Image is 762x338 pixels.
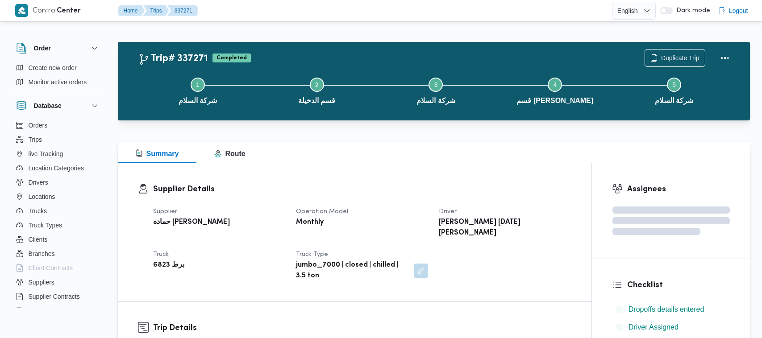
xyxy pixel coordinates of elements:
[16,100,100,111] button: Database
[12,147,104,161] button: live Tracking
[315,81,319,88] span: 2
[29,120,48,131] span: Orders
[655,95,693,106] span: شركة السلام
[153,183,571,195] h3: Supplier Details
[29,291,80,302] span: Supplier Contracts
[439,217,569,239] b: [PERSON_NAME] [DATE] [PERSON_NAME]
[612,302,730,317] button: Dropoffs details entered
[29,234,48,245] span: Clients
[12,289,104,304] button: Supplier Contracts
[12,132,104,147] button: Trips
[29,277,54,288] span: Suppliers
[715,2,752,20] button: Logout
[12,204,104,218] button: Trucks
[217,55,247,61] b: Completed
[29,191,55,202] span: Locations
[257,67,376,113] button: قسم الدخيلة
[29,206,47,216] span: Trucks
[153,260,184,271] b: برط 6823
[9,61,107,93] div: Order
[153,251,169,257] span: Truck
[439,209,457,214] span: Driver
[12,190,104,204] button: Locations
[29,305,51,316] span: Devices
[12,175,104,190] button: Drivers
[12,61,104,75] button: Create new order
[12,75,104,89] button: Monitor active orders
[29,148,63,159] span: live Tracking
[12,218,104,232] button: Truck Types
[12,161,104,175] button: Location Categories
[212,54,251,62] span: Completed
[29,263,73,273] span: Client Contracts
[29,163,84,173] span: Location Categories
[496,67,615,113] button: قسم [PERSON_NAME]
[12,247,104,261] button: Branches
[416,95,455,106] span: شركة السلام
[12,261,104,275] button: Client Contracts
[615,67,734,113] button: شركة السلام
[16,43,100,54] button: Order
[153,209,177,214] span: Supplier
[629,322,679,333] span: Driver Assigned
[516,95,593,106] span: قسم [PERSON_NAME]
[673,7,710,14] span: Dark mode
[661,53,700,63] span: Duplicate Trip
[29,134,42,145] span: Trips
[214,150,245,157] span: Route
[138,67,258,113] button: شركة السلام
[729,5,748,16] span: Logout
[716,49,734,67] button: Actions
[296,209,348,214] span: Operation Model
[553,81,557,88] span: 4
[672,81,676,88] span: 5
[118,5,145,16] button: Home
[296,251,328,257] span: Truck Type
[434,81,438,88] span: 3
[153,322,571,334] h3: Trip Details
[29,77,87,87] span: Monitor active orders
[9,118,107,311] div: Database
[143,5,169,16] button: Trips
[629,305,704,313] span: Dropoffs details entered
[12,304,104,318] button: Devices
[298,95,335,106] span: قسم الدخيلة
[29,248,55,259] span: Branches
[29,220,62,231] span: Truck Types
[629,323,679,331] span: Driver Assigned
[153,217,230,228] b: حماده [PERSON_NAME]
[29,62,77,73] span: Create new order
[629,304,704,315] span: Dropoffs details entered
[296,260,408,281] b: jumbo_7000 | closed | chilled | 3.5 ton
[34,43,51,54] h3: Order
[627,183,730,195] h3: Assignees
[12,232,104,247] button: Clients
[167,5,198,16] button: 337271
[612,320,730,334] button: Driver Assigned
[29,177,48,188] span: Drivers
[15,4,28,17] img: X8yXhbKr1z7QwAAAABJRU5ErkJggg==
[196,81,200,88] span: 1
[12,118,104,132] button: Orders
[138,53,208,65] h2: Trip# 337271
[376,67,496,113] button: شركة السلام
[12,275,104,289] button: Suppliers
[179,95,217,106] span: شركة السلام
[645,49,705,67] button: Duplicate Trip
[296,217,324,228] b: Monthly
[34,100,62,111] h3: Database
[136,150,179,157] span: Summary
[627,279,730,291] h3: Checklist
[57,8,81,14] b: Center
